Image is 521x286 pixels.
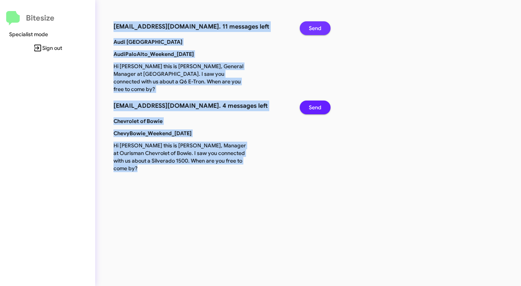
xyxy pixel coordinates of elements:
[113,21,288,32] h3: [EMAIL_ADDRESS][DOMAIN_NAME]. 11 messages left
[113,118,163,125] b: Chevrolet of Bowie
[113,130,192,137] b: ChevyBowie_Weekend_[DATE]
[113,38,182,45] b: Audi [GEOGRAPHIC_DATA]
[309,101,321,114] span: Send
[300,21,331,35] button: Send
[309,21,321,35] span: Send
[113,51,194,58] b: AudiPaloAlto_Weekend_[DATE]
[300,101,331,114] button: Send
[108,62,257,93] p: Hi [PERSON_NAME] this is [PERSON_NAME], General Manager at [GEOGRAPHIC_DATA]. I saw you connected...
[108,142,257,172] p: Hi [PERSON_NAME] this is [PERSON_NAME], Manager at Ourisman Chevrolet of Bowie. I saw you connect...
[113,101,288,111] h3: [EMAIL_ADDRESS][DOMAIN_NAME]. 4 messages left
[6,11,54,26] a: Bitesize
[6,41,89,55] span: Sign out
